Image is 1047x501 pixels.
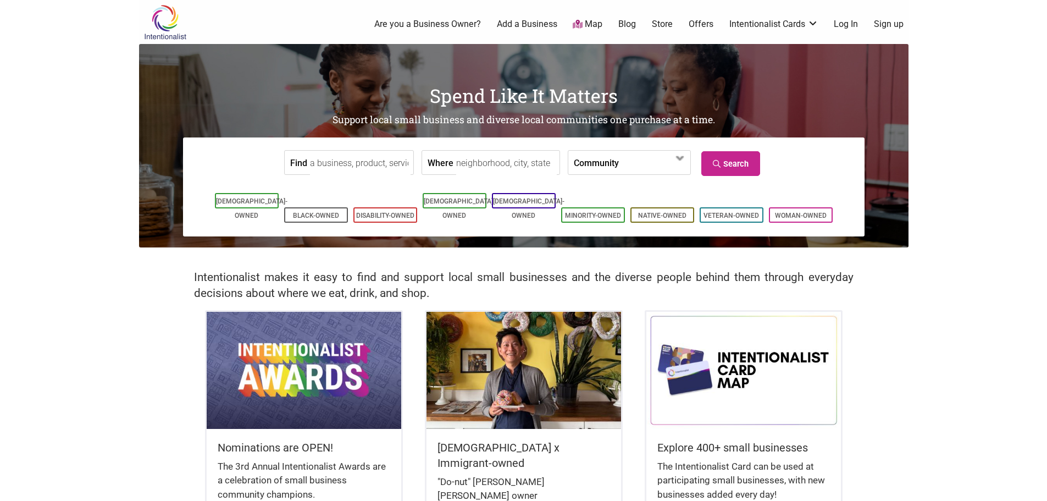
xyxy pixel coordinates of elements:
[646,312,841,428] img: Intentionalist Card Map
[456,151,557,175] input: neighborhood, city, state
[874,18,904,30] a: Sign up
[775,212,827,219] a: Woman-Owned
[356,212,414,219] a: Disability-Owned
[139,82,908,109] h1: Spend Like It Matters
[207,312,401,428] img: Intentionalist Awards
[290,151,307,174] label: Find
[618,18,636,30] a: Blog
[310,151,411,175] input: a business, product, service
[194,269,854,301] h2: Intentionalist makes it easy to find and support local small businesses and the diverse people be...
[424,197,495,219] a: [DEMOGRAPHIC_DATA]-Owned
[437,440,610,471] h5: [DEMOGRAPHIC_DATA] x Immigrant-owned
[638,212,686,219] a: Native-Owned
[428,151,453,174] label: Where
[689,18,713,30] a: Offers
[703,212,759,219] a: Veteran-Owned
[574,151,619,174] label: Community
[573,18,602,31] a: Map
[293,212,339,219] a: Black-Owned
[652,18,673,30] a: Store
[701,151,760,176] a: Search
[657,440,830,455] h5: Explore 400+ small businesses
[565,212,621,219] a: Minority-Owned
[497,18,557,30] a: Add a Business
[374,18,481,30] a: Are you a Business Owner?
[139,4,191,40] img: Intentionalist
[139,113,908,127] h2: Support local small business and diverse local communities one purchase at a time.
[216,197,287,219] a: [DEMOGRAPHIC_DATA]-Owned
[834,18,858,30] a: Log In
[218,440,390,455] h5: Nominations are OPEN!
[426,312,621,428] img: King Donuts - Hong Chhuor
[493,197,564,219] a: [DEMOGRAPHIC_DATA]-Owned
[729,18,818,30] a: Intentionalist Cards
